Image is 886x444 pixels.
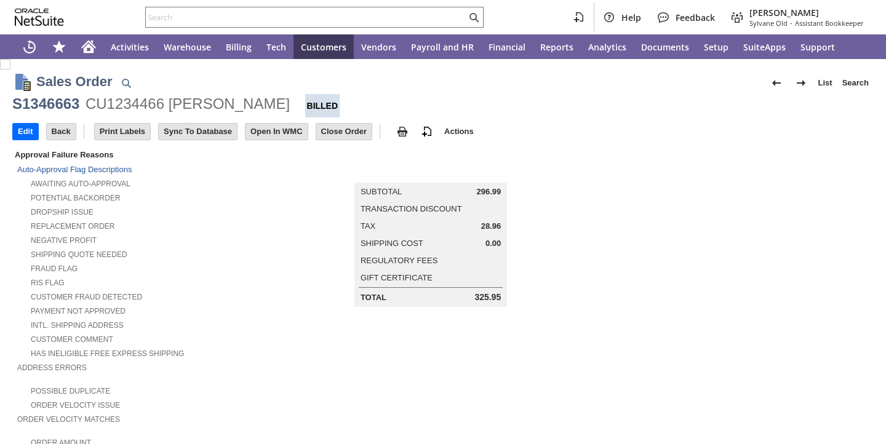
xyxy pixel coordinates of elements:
a: Order Velocity Matches [17,415,120,424]
svg: Home [81,39,96,54]
span: Assistant Bookkeeper [795,18,864,28]
a: Customer Comment [31,335,113,344]
a: Billing [218,34,259,59]
a: Financial [481,34,533,59]
a: RIS flag [31,279,65,287]
a: Vendors [354,34,404,59]
a: Recent Records [15,34,44,59]
input: Search [146,10,466,25]
a: Transaction Discount [361,204,462,213]
a: Customers [293,34,354,59]
span: Tech [266,41,286,53]
img: Next [794,76,808,90]
a: List [813,73,837,93]
span: Billing [226,41,252,53]
img: Previous [769,76,784,90]
a: Dropship Issue [31,208,94,216]
a: Intl. Shipping Address [31,321,124,330]
a: Shipping Quote Needed [31,250,127,259]
a: Shipping Cost [361,239,423,248]
a: Gift Certificate [361,273,433,282]
span: Payroll and HR [411,41,474,53]
a: Actions [439,127,479,136]
a: Customer Fraud Detected [31,293,142,301]
svg: Search [466,10,481,25]
input: Back [47,124,76,140]
span: SuiteApps [743,41,786,53]
span: 325.95 [474,292,501,303]
a: Subtotal [361,187,402,196]
a: Fraud Flag [31,264,78,273]
div: S1346663 [12,94,79,114]
span: Activities [111,41,149,53]
a: Address Errors [17,363,87,372]
input: Print Labels [95,124,150,140]
a: Tax [361,221,375,231]
h1: Sales Order [36,71,113,92]
input: Open In WMC [245,124,308,140]
span: Documents [641,41,689,53]
a: Replacement Order [31,222,114,231]
div: CU1234466 [PERSON_NAME] [86,94,290,114]
svg: Recent Records [22,39,37,54]
span: Vendors [361,41,396,53]
a: Documents [634,34,696,59]
a: Payroll and HR [404,34,481,59]
a: Awaiting Auto-Approval [31,180,130,188]
span: Financial [489,41,525,53]
caption: Summary [354,163,507,183]
div: Billed [305,94,340,117]
span: Sylvane Old [749,18,788,28]
span: - [790,18,792,28]
a: SuiteApps [736,34,793,59]
a: Setup [696,34,736,59]
a: Possible Duplicate [31,387,110,395]
a: Payment not approved [31,307,126,315]
img: Quick Find [119,76,134,90]
span: Help [621,12,641,23]
svg: logo [15,9,64,26]
a: Search [837,73,874,93]
a: Total [361,293,386,302]
img: print.svg [395,124,410,139]
a: Order Velocity Issue [31,401,120,410]
span: Support [800,41,835,53]
div: Shortcuts [44,34,74,59]
span: 28.96 [481,221,501,231]
a: Tech [259,34,293,59]
a: Negative Profit [31,236,97,245]
span: Reports [540,41,573,53]
a: Has Ineligible Free Express Shipping [31,349,184,358]
input: Edit [13,124,38,140]
a: Reports [533,34,581,59]
input: Close Order [316,124,372,140]
a: Home [74,34,103,59]
span: Feedback [676,12,715,23]
a: Support [793,34,842,59]
a: Analytics [581,34,634,59]
span: Setup [704,41,728,53]
span: Analytics [588,41,626,53]
div: Approval Failure Reasons [12,148,282,162]
a: Potential Backorder [31,194,121,202]
img: add-record.svg [420,124,434,139]
a: Auto-Approval Flag Descriptions [17,165,132,174]
a: Regulatory Fees [361,256,437,265]
span: [PERSON_NAME] [749,7,864,18]
a: Activities [103,34,156,59]
svg: Shortcuts [52,39,66,54]
a: Warehouse [156,34,218,59]
span: 296.99 [476,187,501,197]
span: Warehouse [164,41,211,53]
input: Sync To Database [159,124,237,140]
span: 0.00 [485,239,501,248]
span: Customers [301,41,346,53]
